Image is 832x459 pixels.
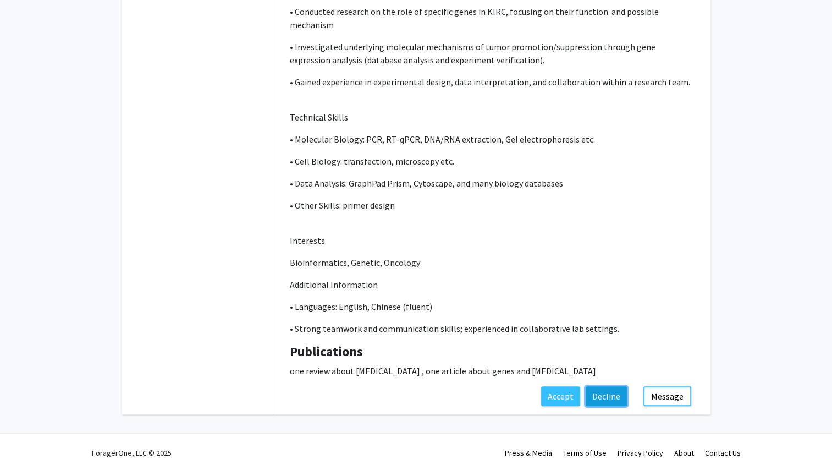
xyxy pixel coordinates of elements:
[541,386,580,406] button: Accept
[705,448,741,458] a: Contact Us
[8,409,47,451] iframe: Chat
[586,386,627,406] button: Decline
[290,75,694,89] p: • Gained experience in experimental design, data interpretation, and collaboration within a resea...
[563,448,607,458] a: Terms of Use
[290,40,694,67] p: • Investigated underlying molecular mechanisms of tumor promotion/suppression through gene expres...
[618,448,663,458] a: Privacy Policy
[290,300,694,313] p: • Languages: English, Chinese (fluent)
[290,177,694,190] p: • Data Analysis: GraphPad Prism, Cytoscape, and many biology databases
[674,448,694,458] a: About
[290,322,694,335] p: • Strong teamwork and communication skills; experienced in collaborative lab settings.
[290,234,694,247] p: Interests
[290,364,694,378] p: one review about [MEDICAL_DATA] , one article about genes and [MEDICAL_DATA]
[290,343,363,360] b: Publications
[290,256,694,269] p: Bioinformatics, Genetic, Oncology
[290,133,694,146] p: • Molecular Biology: PCR, RT-qPCR, DNA/RNA extraction, Gel electrophoresis etc.
[505,448,552,458] a: Press & Media
[643,386,691,406] button: Message
[290,5,694,31] p: • Conducted research on the role of specific genes in KIRC, focusing on their function and possib...
[290,278,694,291] p: Additional Information
[290,111,694,124] p: Technical Skills
[290,199,694,212] p: • Other Skills: primer design
[290,155,694,168] p: • Cell Biology: transfection, microscopy etc.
